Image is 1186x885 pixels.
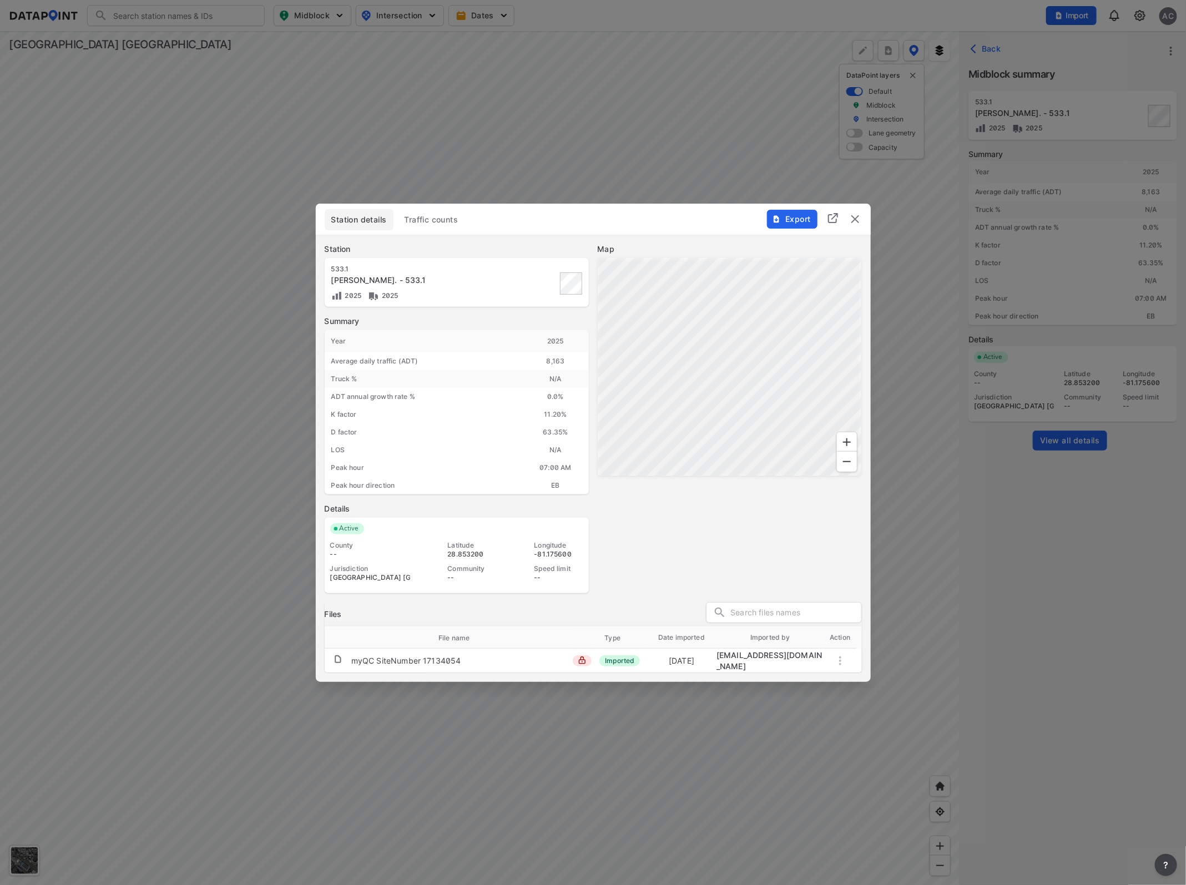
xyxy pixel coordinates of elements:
[836,451,857,472] div: Zoom Out
[325,244,589,255] label: Station
[379,291,398,300] span: 2025
[767,210,817,229] button: Export
[773,214,810,225] span: Export
[523,477,589,494] div: EB
[840,455,854,468] svg: Zoom Out
[331,275,501,286] div: Doyle Rd. - 533.1
[647,626,716,649] th: Date imported
[330,573,410,582] div: [GEOGRAPHIC_DATA] [GEOGRAPHIC_DATA]
[523,406,589,423] div: 11.20%
[405,214,458,225] span: Traffic counts
[448,550,497,559] div: 28.853200
[325,316,589,327] label: Summary
[325,609,342,620] h3: Files
[448,573,497,582] div: --
[1155,854,1177,876] button: more
[368,290,379,301] img: Vehicle class
[1162,858,1170,872] span: ?
[647,650,716,671] td: [DATE]
[331,265,501,274] div: 533.1
[840,436,854,449] svg: Zoom In
[772,215,781,224] img: File%20-%20Download.70cf71cd.svg
[716,626,824,649] th: Imported by
[849,213,862,226] button: delete
[351,655,461,666] div: myQC SiteNumber 17134054
[438,633,484,643] span: File name
[325,441,523,459] div: LOS
[598,244,862,255] label: Map
[599,655,640,666] span: Imported
[523,370,589,388] div: N/A
[523,352,589,370] div: 8,163
[523,441,589,459] div: N/A
[836,432,857,453] div: Zoom In
[325,370,523,388] div: Truck %
[325,477,523,494] div: Peak hour direction
[534,550,583,559] div: -81.175600
[325,209,862,230] div: basic tabs example
[335,523,365,534] span: Active
[342,291,362,300] span: 2025
[523,459,589,477] div: 07:00 AM
[330,541,410,550] div: County
[448,541,497,550] div: Latitude
[330,550,410,559] div: --
[331,290,342,301] img: Volume count
[731,605,861,621] input: Search files names
[716,650,824,672] div: migration@data-point.io
[849,213,862,226] img: close.efbf2170.svg
[330,564,410,573] div: Jurisdiction
[325,503,589,514] label: Details
[448,564,497,573] div: Community
[605,633,635,643] span: Type
[534,573,583,582] div: --
[534,564,583,573] div: Speed limit
[523,388,589,406] div: 0.0 %
[334,655,342,664] img: file.af1f9d02.svg
[331,214,387,225] span: Station details
[523,423,589,441] div: 63.35%
[325,330,523,352] div: Year
[824,626,856,649] th: Action
[578,656,586,664] img: lock_close.8fab59a9.svg
[523,330,589,352] div: 2025
[534,541,583,550] div: Longitude
[325,423,523,441] div: D factor
[325,352,523,370] div: Average daily traffic (ADT)
[325,459,523,477] div: Peak hour
[325,406,523,423] div: K factor
[826,211,840,225] img: full_screen.b7bf9a36.svg
[325,388,523,406] div: ADT annual growth rate %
